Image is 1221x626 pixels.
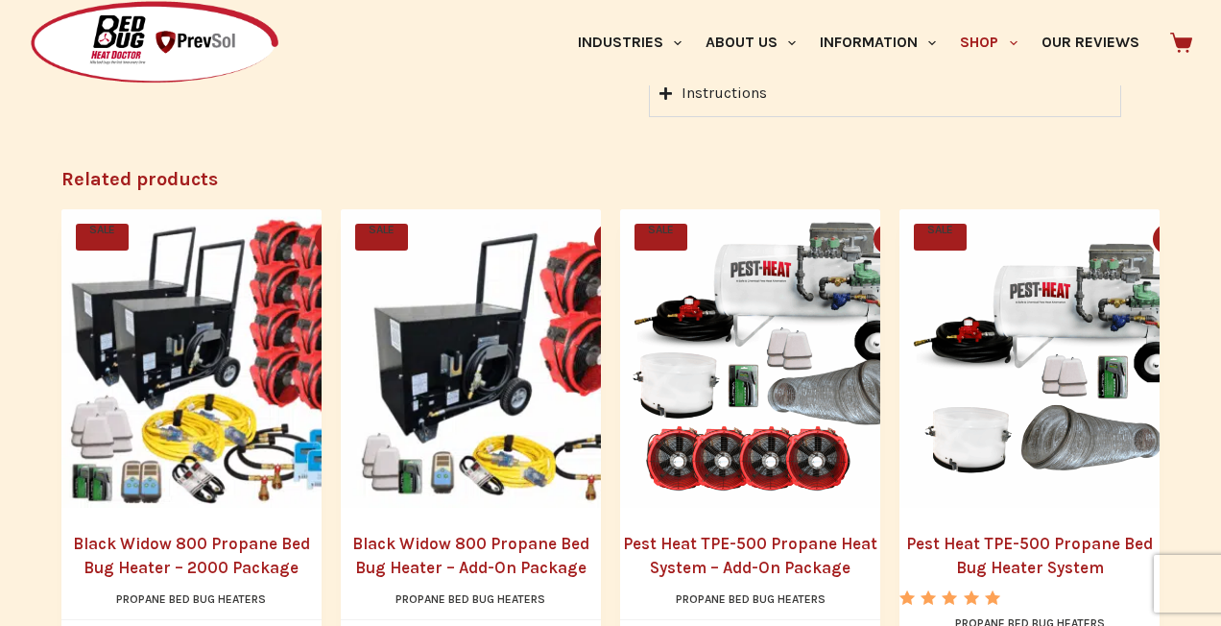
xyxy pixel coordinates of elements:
a: Pest Heat TPE-500 Propane Bed Bug Heater System [899,209,1198,508]
button: Quick view toggle [315,224,346,254]
a: Black Widow 800 Propane Bed Bug Heater – 2000 Package [61,532,322,581]
a: Pest Heat TPE-500 Propane Heat System – Add-On Package [620,532,880,581]
span: SALE [914,224,967,251]
a: Black Widow 800 Propane Bed Bug Heater - Add-On Package [341,209,639,508]
div: Instructions [682,81,767,106]
button: Quick view toggle [594,224,625,254]
a: Pest Heat TPE-500 Propane Heat System - Add-On Package [620,209,919,508]
div: Rated 5.00 out of 5 [899,590,1002,605]
a: Black Widow 800 Propane Bed Bug Heater - 2000 Package [61,209,360,508]
button: Open LiveChat chat widget [15,8,73,65]
span: SALE [634,224,687,251]
a: Black Widow 800 Propane Bed Bug Heater – Add-On Package [341,532,601,581]
a: Propane Bed Bug Heaters [116,592,266,606]
a: Pest Heat TPE-500 Propane Bed Bug Heater System [899,532,1160,581]
h2: Related products [61,165,1161,194]
span: SALE [76,224,129,251]
summary: Instructions [649,70,1121,116]
button: Quick view toggle [1153,224,1184,254]
a: Propane Bed Bug Heaters [395,592,545,606]
span: SALE [355,224,408,251]
a: Propane Bed Bug Heaters [676,592,826,606]
button: Quick view toggle [874,224,904,254]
